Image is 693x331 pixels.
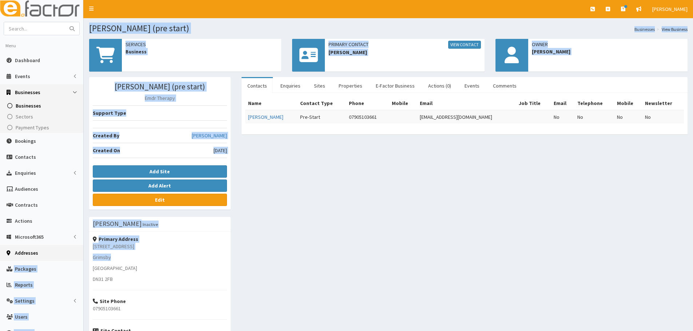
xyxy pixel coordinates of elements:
[148,182,171,189] b: Add Alert
[93,94,227,102] p: Emdr Therapy
[242,78,273,93] a: Contacts
[370,78,421,93] a: E-Factor Business
[275,78,306,93] a: Enquiries
[245,97,297,110] th: Name
[516,97,551,110] th: Job Title
[297,110,346,124] td: Pre-Start
[532,41,684,48] span: Owner
[15,314,28,320] span: Users
[2,100,83,111] a: Businesses
[15,57,40,64] span: Dashboard
[93,305,227,312] p: 07905103661
[93,221,142,227] h3: [PERSON_NAME]
[532,48,684,55] span: [PERSON_NAME]
[15,138,36,144] span: Bookings
[93,265,227,272] p: [GEOGRAPHIC_DATA]
[93,275,227,283] p: DN31 2FB
[93,298,126,304] strong: Site Phone
[642,110,684,124] td: No
[614,110,642,124] td: No
[93,82,227,91] h3: [PERSON_NAME] (pre start)
[93,132,119,139] b: Created By
[652,6,688,12] span: [PERSON_NAME]
[15,186,38,192] span: Audiences
[93,254,227,261] p: Grimsby
[614,97,642,110] th: Mobile
[248,114,283,120] a: [PERSON_NAME]
[551,110,574,124] td: No
[551,97,574,110] th: Email
[15,73,30,80] span: Events
[93,243,227,250] p: [STREET_ADDRESS]
[15,234,44,240] span: Microsoft365
[143,222,158,227] small: Inactive
[15,154,36,160] span: Contacts
[346,110,389,124] td: 07905103661
[155,197,165,203] b: Edit
[93,236,138,242] strong: Primary Address
[4,22,65,35] input: Search...
[93,194,227,206] a: Edit
[422,78,457,93] a: Actions (0)
[417,97,516,110] th: Email
[642,97,684,110] th: Newsletter
[15,266,36,272] span: Packages
[2,111,83,122] a: Sectors
[448,41,481,49] a: View Contact
[15,170,36,176] span: Enquiries
[328,49,481,56] span: [PERSON_NAME]
[126,48,278,55] span: Business
[346,97,389,110] th: Phone
[459,78,485,93] a: Events
[655,26,688,32] li: View Business
[297,97,346,110] th: Contact Type
[574,97,614,110] th: Telephone
[15,250,38,256] span: Addresses
[574,110,614,124] td: No
[15,89,40,96] span: Businesses
[89,24,688,33] h1: [PERSON_NAME] (pre start)
[487,78,522,93] a: Comments
[15,218,32,224] span: Actions
[16,113,33,120] span: Sectors
[16,124,49,131] span: Payment Types
[150,168,170,175] b: Add Site
[126,41,278,48] span: Services
[214,147,227,154] span: [DATE]
[93,147,120,154] b: Created On
[15,202,38,208] span: Contracts
[2,122,83,133] a: Payment Types
[93,110,126,116] b: Support Type
[15,282,33,288] span: Reports
[417,110,516,124] td: [EMAIL_ADDRESS][DOMAIN_NAME]
[308,78,331,93] a: Sites
[16,102,41,109] span: Businesses
[389,97,417,110] th: Mobile
[192,132,227,139] a: [PERSON_NAME]
[328,41,481,49] span: Primary Contact
[93,179,227,192] button: Add Alert
[634,26,655,32] a: Businesses
[333,78,368,93] a: Properties
[15,298,35,304] span: Settings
